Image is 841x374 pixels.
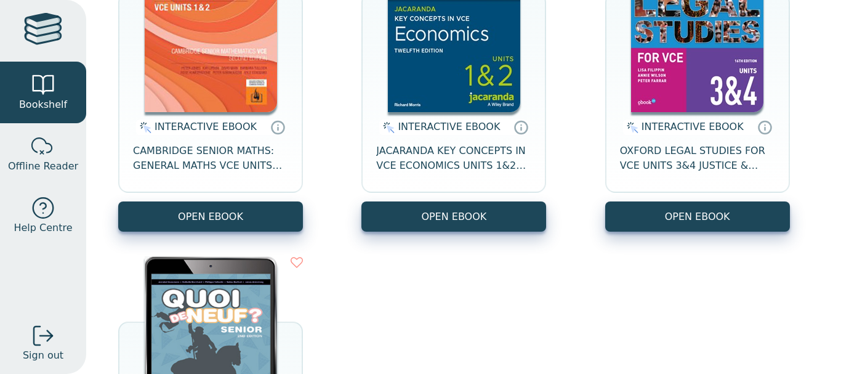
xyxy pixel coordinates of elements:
img: interactive.svg [136,120,151,135]
a: Interactive eBooks are accessed online via the publisher’s portal. They contain interactive resou... [270,120,285,134]
img: interactive.svg [379,120,395,135]
img: interactive.svg [623,120,638,135]
span: Help Centre [14,221,72,235]
span: INTERACTIVE EBOOK [155,121,257,132]
span: INTERACTIVE EBOOK [642,121,744,132]
span: CAMBRIDGE SENIOR MATHS: GENERAL MATHS VCE UNITS 1&2 EBOOK 2E [133,144,288,173]
button: OPEN EBOOK [361,201,546,232]
span: Sign out [23,348,63,363]
button: OPEN EBOOK [118,201,303,232]
span: Bookshelf [19,97,67,112]
a: Interactive eBooks are accessed online via the publisher’s portal. They contain interactive resou... [513,120,528,134]
a: Interactive eBooks are accessed online via the publisher’s portal. They contain interactive resou... [757,120,772,134]
span: JACARANDA KEY CONCEPTS IN VCE ECONOMICS UNITS 1&2 12E LEARNON [376,144,531,173]
button: OPEN EBOOK [605,201,790,232]
span: INTERACTIVE EBOOK [398,121,500,132]
span: OXFORD LEGAL STUDIES FOR VCE UNITS 3&4 JUSTICE & OUTCOMES STUDENT OBOOK + ASSESS 16E [620,144,775,173]
span: Offline Reader [8,159,78,174]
